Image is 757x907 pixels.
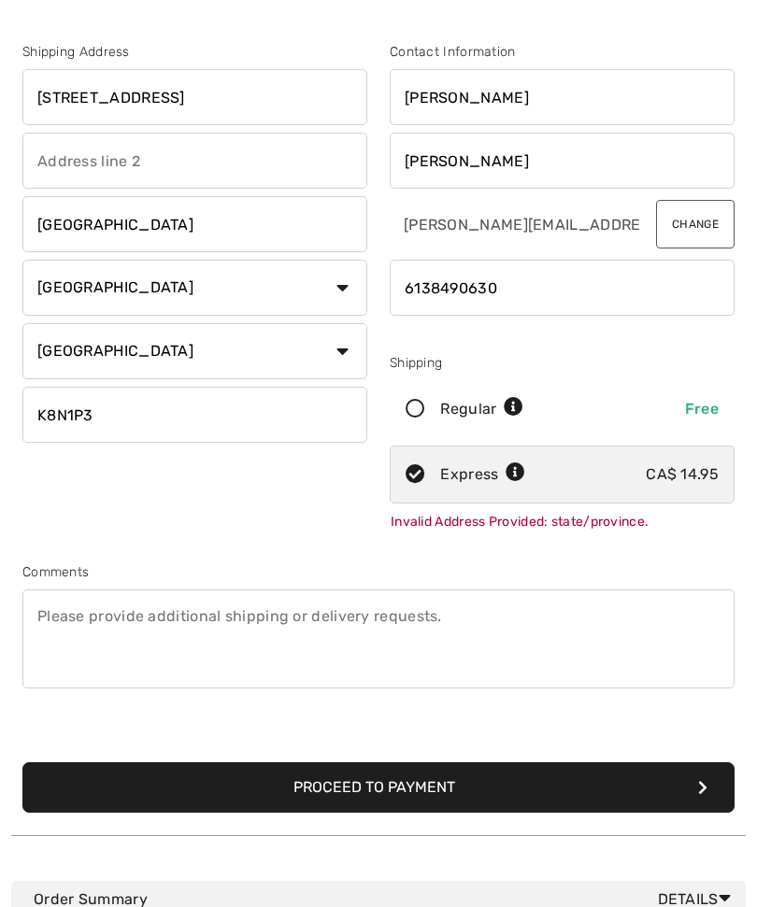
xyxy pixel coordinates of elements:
input: Address line 2 [22,133,367,189]
input: City [22,196,367,252]
div: Contact Information [390,42,735,62]
div: Express [440,463,525,486]
input: Last name [390,133,735,189]
button: Proceed to Payment [22,762,735,813]
input: Zip/Postal Code [22,387,367,443]
div: Regular [440,398,523,420]
div: Shipping Address [22,42,367,62]
div: Invalid Address Provided: state/province. [390,511,735,532]
input: Mobile [390,260,735,316]
div: CA$ 14.95 [646,463,719,486]
input: Address line 1 [22,69,367,125]
input: First name [390,69,735,125]
button: Change [656,200,735,248]
input: E-mail [390,196,641,252]
span: Free [685,400,719,418]
div: Shipping [390,353,735,373]
div: Comments [22,562,735,582]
